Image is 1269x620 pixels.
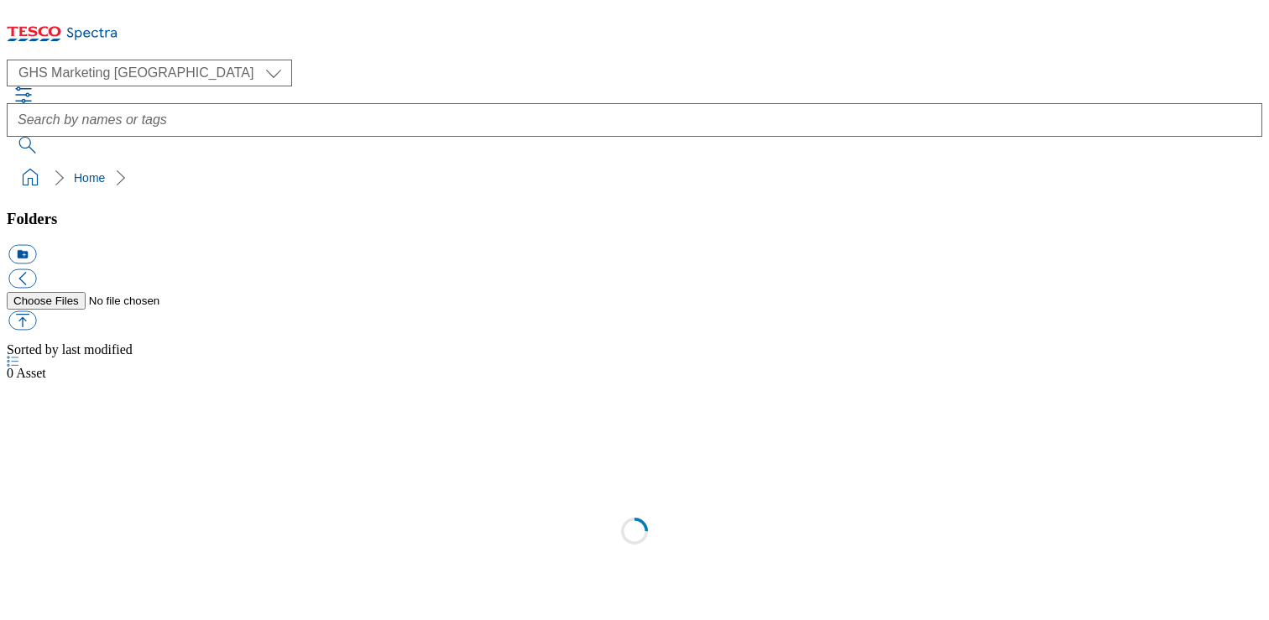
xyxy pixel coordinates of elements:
a: Home [74,171,105,185]
input: Search by names or tags [7,103,1262,137]
h3: Folders [7,210,1262,228]
span: Asset [7,366,46,380]
nav: breadcrumb [7,162,1262,194]
a: home [17,164,44,191]
span: 0 [7,366,16,380]
span: Sorted by last modified [7,342,133,357]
